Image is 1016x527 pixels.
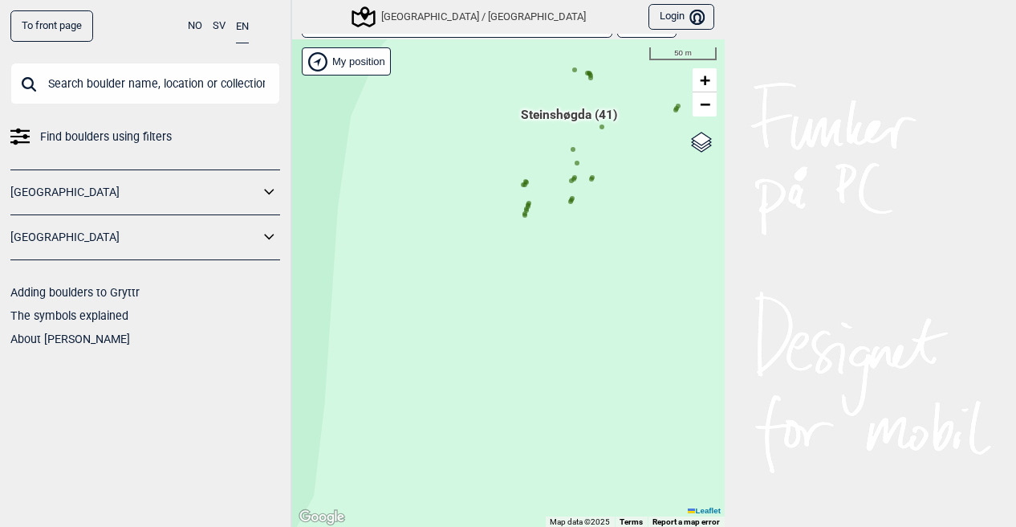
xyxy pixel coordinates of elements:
span: Map data ©2025 [550,517,610,526]
div: Show my position [302,47,391,76]
a: Zoom in [693,68,717,92]
a: To front page [10,10,93,42]
button: EN [236,10,249,43]
span: Steinshøgda (41) [521,106,617,137]
input: Search boulder name, location or collection [10,63,280,104]
a: About [PERSON_NAME] [10,333,130,345]
button: SV [213,10,226,42]
div: 50 m [649,47,717,60]
a: The symbols explained [10,309,128,322]
a: Terms (opens in new tab) [620,517,643,526]
a: Layers [686,125,717,160]
button: Login [648,4,714,31]
a: [GEOGRAPHIC_DATA] [10,181,259,204]
div: [GEOGRAPHIC_DATA] / [GEOGRAPHIC_DATA] [354,7,586,27]
span: + [700,70,710,90]
a: Zoom out [693,92,717,116]
span: − [700,94,710,114]
a: [GEOGRAPHIC_DATA] [10,226,259,249]
div: Steinshøgda (41) [564,127,574,137]
span: Find boulders using filters [40,125,172,149]
a: Report a map error [652,517,720,526]
a: Adding boulders to Gryttr [10,286,140,299]
a: Leaflet [688,506,721,515]
a: Find boulders using filters [10,125,280,149]
button: NO [188,10,202,42]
